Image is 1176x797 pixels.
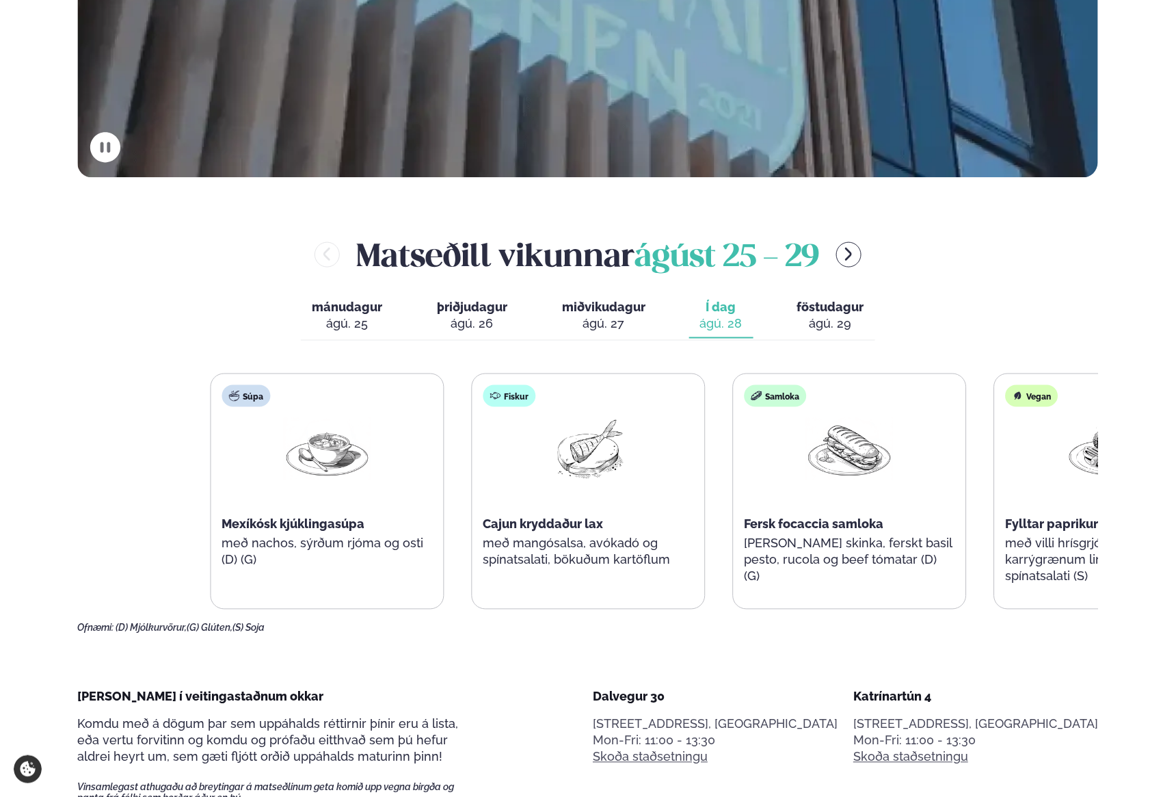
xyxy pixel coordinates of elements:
span: (S) Soja [233,623,265,633]
span: föstudagur [797,300,864,314]
p: [STREET_ADDRESS], [GEOGRAPHIC_DATA] [593,716,838,733]
button: mánudagur ágú. 25 [301,293,393,339]
div: ágú. 29 [797,315,864,332]
div: ágú. 26 [437,315,507,332]
span: Mexíkósk kjúklingasúpa [222,517,364,532]
img: Vegan.svg [1012,391,1023,402]
div: Mon-Fri: 11:00 - 13:30 [853,733,1098,749]
img: sandwich-new-16px.svg [751,391,762,402]
span: (G) Glúten, [187,623,233,633]
div: Dalvegur 30 [593,689,838,705]
h2: Matseðill vikunnar [356,233,820,277]
span: þriðjudagur [437,300,507,314]
img: Soup.png [283,418,371,482]
p: [STREET_ADDRESS], [GEOGRAPHIC_DATA] [853,716,1098,733]
button: miðvikudagur ágú. 27 [551,293,656,339]
span: (D) Mjólkurvörur, [116,623,187,633]
a: Skoða staðsetningu [853,749,968,766]
div: ágú. 25 [312,315,382,332]
span: Cajun kryddaður lax [483,517,603,532]
span: [PERSON_NAME] í veitingastaðnum okkar [78,690,324,704]
span: ágúst 25 - 29 [634,243,820,273]
div: Súpa [222,385,270,407]
img: fish.svg [490,391,500,402]
div: Fiskur [483,385,535,407]
button: Í dag ágú. 28 [689,293,753,339]
div: Katrínartún 4 [853,689,1098,705]
img: Panini.png [805,418,893,482]
a: Skoða staðsetningu [593,749,708,766]
img: Vegan.png [1067,418,1154,482]
div: ágú. 27 [562,315,645,332]
span: mánudagur [312,300,382,314]
p: með nachos, sýrðum rjóma og osti (D) (G) [222,536,432,569]
button: menu-btn-right [836,242,861,267]
a: Cookie settings [14,755,42,783]
button: menu-btn-left [315,242,340,267]
button: þriðjudagur ágú. 26 [426,293,518,339]
span: Ofnæmi: [78,623,114,633]
button: föstudagur ágú. 29 [786,293,875,339]
p: með mangósalsa, avókadó og spínatsalati, bökuðum kartöflum [483,536,693,569]
p: [PERSON_NAME] skinka, ferskt basil pesto, rucola og beef tómatar (D) (G) [744,536,954,585]
span: Fersk focaccia samloka [744,517,883,532]
div: Samloka [744,385,806,407]
span: miðvikudagur [562,300,645,314]
div: ágú. 28 [700,315,743,332]
span: Komdu með á dögum þar sem uppáhalds réttirnir þínir eru á lista, eða vertu forvitinn og komdu og ... [78,717,459,764]
div: Vegan [1005,385,1058,407]
span: Fylltar paprikur [1005,517,1098,532]
img: soup.svg [228,391,239,402]
div: Mon-Fri: 11:00 - 13:30 [593,733,838,749]
span: Í dag [700,299,743,315]
img: Fish.png [544,418,632,481]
